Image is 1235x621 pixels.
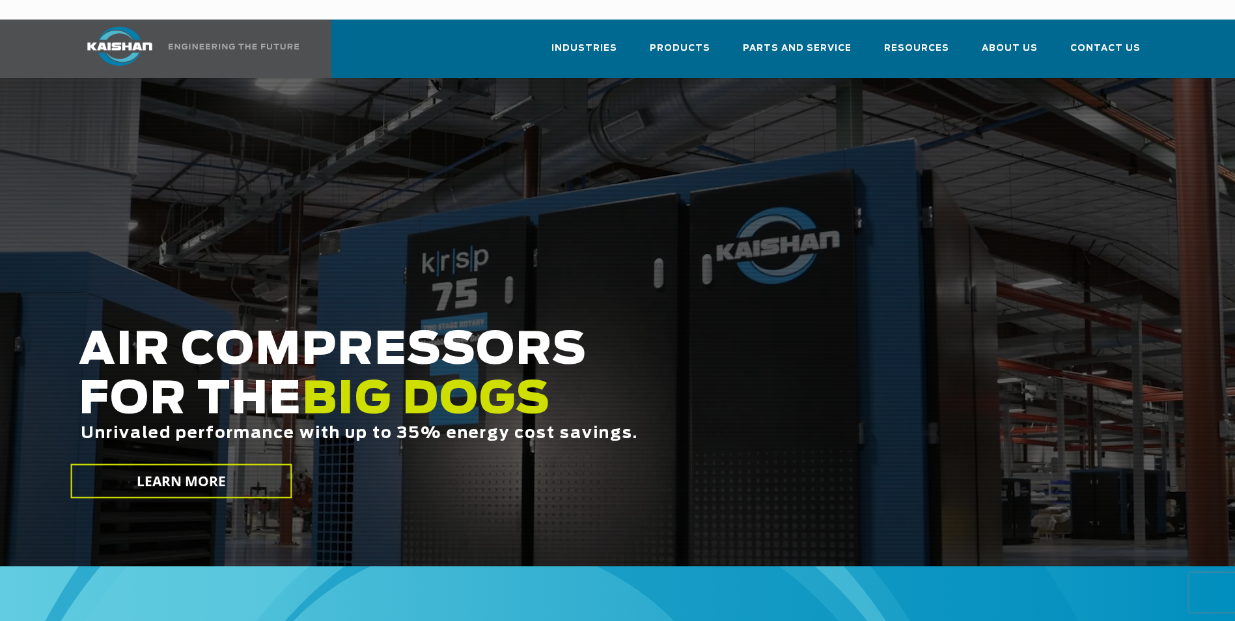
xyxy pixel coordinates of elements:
[1070,31,1141,76] a: Contact Us
[81,426,638,441] span: Unrivaled performance with up to 35% energy cost savings.
[136,472,226,491] span: LEARN MORE
[551,41,617,56] span: Industries
[302,378,551,422] span: BIG DOGS
[70,464,292,499] a: LEARN MORE
[884,41,949,56] span: Resources
[79,326,975,483] h2: AIR COMPRESSORS FOR THE
[982,41,1038,56] span: About Us
[71,20,301,78] a: Kaishan USA
[1070,41,1141,56] span: Contact Us
[743,41,852,56] span: Parts and Service
[71,27,169,66] img: kaishan logo
[169,44,299,49] img: Engineering the future
[650,31,710,76] a: Products
[982,31,1038,76] a: About Us
[551,31,617,76] a: Industries
[650,41,710,56] span: Products
[743,31,852,76] a: Parts and Service
[884,31,949,76] a: Resources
